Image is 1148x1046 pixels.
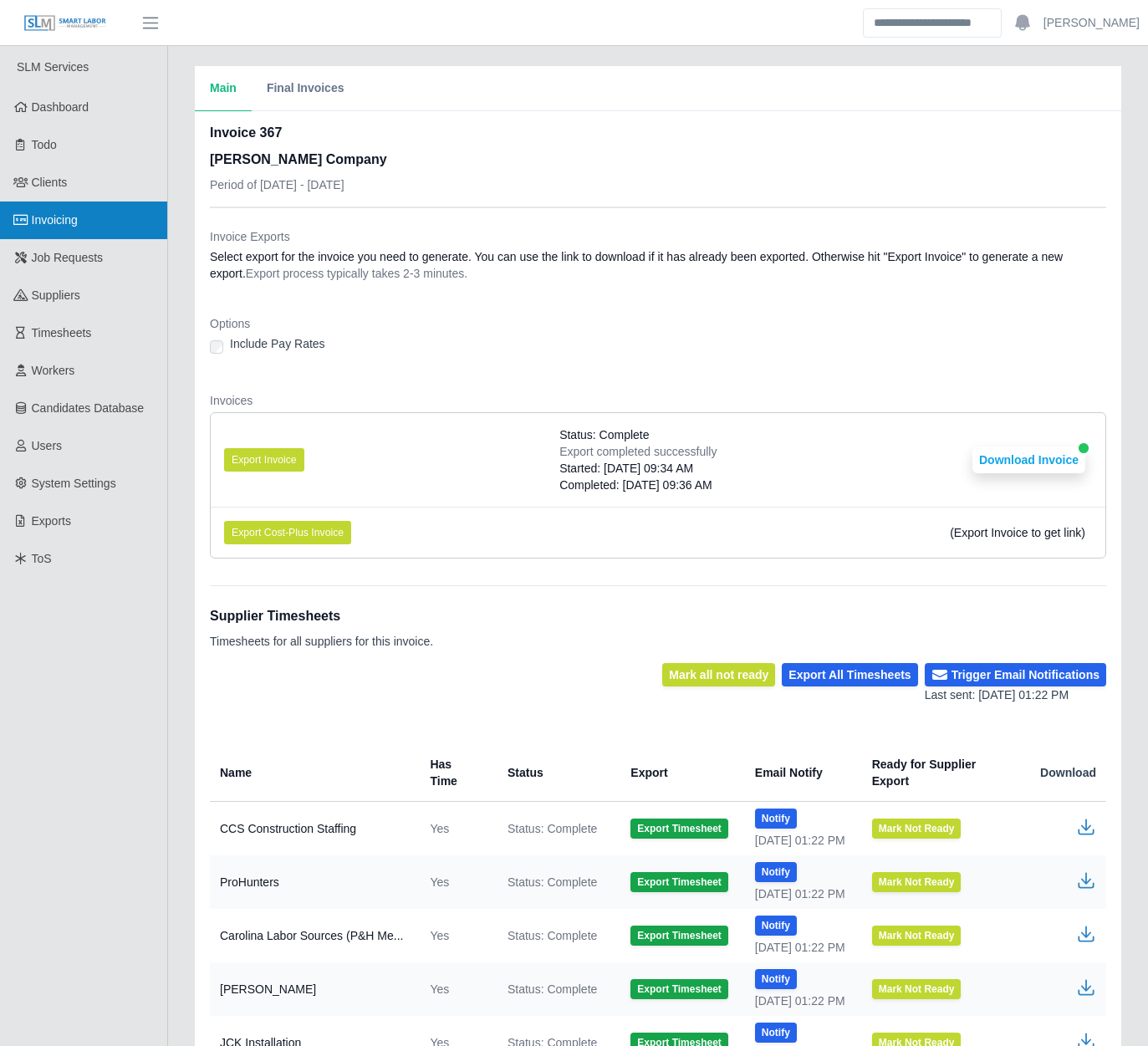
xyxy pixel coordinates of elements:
span: Clients [32,176,68,189]
th: Name [210,744,416,802]
button: Export Invoice [224,448,304,472]
span: Suppliers [32,288,80,302]
button: Export Cost-Plus Invoice [224,521,351,544]
div: Completed: [DATE] 09:36 AM [559,477,717,493]
span: Status: Complete [508,981,597,998]
button: Mark Not Ready [872,872,962,892]
input: Search [863,8,1002,38]
button: Notify [755,1023,797,1043]
td: CCS Construction Staffing [210,802,416,856]
span: ToS [32,552,52,565]
button: Final Invoices [252,66,360,111]
dt: Invoices [210,392,1106,409]
th: Export [617,744,741,802]
button: Export Timesheet [630,819,727,839]
th: Ready for Supplier Export [859,744,1027,802]
span: Workers [32,364,75,377]
button: Mark Not Ready [872,979,962,999]
dt: Invoice Exports [210,228,1106,245]
span: Todo [32,138,57,151]
span: Status: Complete [508,820,597,837]
button: Trigger Email Notifications [925,663,1106,686]
td: Yes [416,909,494,962]
span: Export process typically takes 2-3 minutes. [246,267,467,280]
button: Notify [755,862,797,882]
p: Timesheets for all suppliers for this invoice. [210,633,433,650]
td: Carolina Labor Sources (P&H Me... [210,909,416,962]
div: Started: [DATE] 09:34 AM [559,460,717,477]
th: Download [1027,744,1106,802]
td: [PERSON_NAME] [210,962,416,1016]
th: Status [494,744,617,802]
button: Notify [755,916,797,936]
div: [DATE] 01:22 PM [755,832,845,849]
button: Download Invoice [972,446,1085,473]
span: Users [32,439,63,452]
p: Period of [DATE] - [DATE] [210,176,387,193]
span: SLM Services [17,60,89,74]
span: Candidates Database [32,401,145,415]
th: Has Time [416,744,494,802]
div: Export completed successfully [559,443,717,460]
button: Export Timesheet [630,979,727,999]
button: Export All Timesheets [782,663,917,686]
span: Job Requests [32,251,104,264]
td: ProHunters [210,855,416,909]
th: Email Notify [742,744,859,802]
div: [DATE] 01:22 PM [755,939,845,956]
h1: Supplier Timesheets [210,606,433,626]
td: Yes [416,802,494,856]
button: Mark all not ready [662,663,775,686]
td: Yes [416,962,494,1016]
span: Timesheets [32,326,92,339]
div: Last sent: [DATE] 01:22 PM [925,686,1106,704]
a: Download Invoice [972,453,1085,467]
div: [DATE] 01:22 PM [755,992,845,1009]
dd: Select export for the invoice you need to generate. You can use the link to download if it has al... [210,248,1106,282]
div: [DATE] 01:22 PM [755,885,845,902]
span: Status: Complete [559,426,649,443]
button: Notify [755,969,797,989]
button: Export Timesheet [630,926,727,946]
span: Status: Complete [508,927,597,944]
button: Mark Not Ready [872,819,962,839]
img: SLM Logo [23,14,107,33]
h3: [PERSON_NAME] Company [210,150,387,170]
span: System Settings [32,477,116,490]
td: Yes [416,855,494,909]
label: Include Pay Rates [230,335,325,352]
button: Mark Not Ready [872,926,962,946]
span: Invoicing [32,213,78,227]
button: Main [195,66,252,111]
h2: Invoice 367 [210,123,387,143]
a: [PERSON_NAME] [1043,14,1140,32]
span: Status: Complete [508,874,597,890]
dt: Options [210,315,1106,332]
span: Exports [32,514,71,528]
button: Notify [755,809,797,829]
span: Dashboard [32,100,89,114]
button: Export Timesheet [630,872,727,892]
span: (Export Invoice to get link) [950,526,1085,539]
